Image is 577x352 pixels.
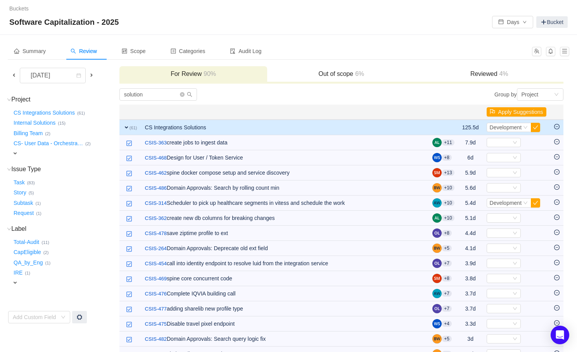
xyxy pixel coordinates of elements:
a: Bucket [536,16,568,28]
button: Billing Team [12,127,45,139]
img: 10318 [126,261,132,267]
a: CSIS-363 [145,139,167,147]
img: 10318 [126,321,132,328]
td: 5.6d [458,180,483,196]
small: (61) [130,125,137,130]
i: icon: down [513,140,517,146]
i: icon: minus-circle [554,124,560,129]
i: icon: down [7,167,11,172]
i: icon: audit [230,48,235,54]
img: 10318 [126,337,132,343]
button: icon: bell [546,47,555,56]
i: icon: down [7,227,11,231]
aui-badge: +13 [442,170,454,176]
img: 10318 [126,140,132,146]
i: icon: down [7,98,11,102]
a: CSIS-362 [145,215,167,222]
a: CSIS-264 [145,245,167,252]
img: WS [432,319,442,328]
a: CSIS-314 [145,199,167,207]
img: OL [432,228,442,238]
i: icon: down [513,306,517,312]
aui-badge: +5 [442,336,452,342]
small: (11) [41,240,49,245]
i: icon: down [513,261,517,266]
img: SM [432,168,442,177]
span: expand [12,280,18,286]
span: Summary [14,48,46,54]
i: icon: minus-circle [554,305,560,311]
i: icon: down [513,321,517,327]
img: 10318 [126,231,132,237]
img: 10318 [126,276,132,282]
a: CSIS-478 [145,230,167,237]
i: icon: home [14,48,19,54]
img: SM [432,274,442,283]
aui-badge: +10 [442,185,454,191]
button: icon: flagApply Suggestions [487,107,546,117]
img: 10318 [126,170,132,177]
img: 10318 [126,201,132,207]
div: Open Intercom Messenger [551,326,569,344]
td: Design for User / Token Service [141,150,429,165]
img: AW [432,198,442,208]
a: CSIS-486 [145,184,167,192]
img: 10318 [126,306,132,313]
i: icon: minus-circle [554,275,560,280]
aui-badge: +10 [442,215,454,221]
td: 5.1d [458,211,483,226]
td: Scheduler to pick up healthcare segments in vitess and schedule the work [141,196,429,211]
h3: Issue Type [12,165,119,173]
span: expand [12,150,18,156]
i: icon: down [554,92,559,98]
td: 4.4d [458,226,483,241]
i: icon: minus-circle [554,169,560,175]
button: Internal Solutions [12,117,58,129]
button: Task [12,176,27,189]
h3: Label [12,225,119,233]
td: Domain Approvals: Deprecate old ext field [141,241,429,256]
td: Disable travel pixel endpoint [141,316,429,331]
button: Subtask [12,197,36,209]
i: icon: minus-circle [554,215,560,220]
i: icon: minus-circle [554,154,560,160]
div: Add Custom Field [13,313,57,321]
span: 6% [353,70,364,77]
i: icon: down [61,315,66,320]
i: icon: down [513,231,517,236]
aui-badge: +8 [442,155,452,161]
input: Search [119,88,197,101]
a: CSIS-468 [145,154,167,162]
aui-badge: +7 [442,260,452,266]
button: CapEligible [12,246,43,259]
td: create jobs to ingest data [141,135,429,150]
td: spine core concurrent code [141,271,429,286]
img: BW [432,183,442,192]
button: Story [12,187,29,199]
td: 3.3d [458,316,483,331]
span: 90% [202,70,216,77]
td: Domain Approvals: Search by rolling count min [141,180,429,196]
td: CS Integrations Solutions [141,120,429,135]
small: (61) [77,111,85,115]
i: icon: minus-circle [554,260,560,265]
i: icon: down [513,155,517,161]
span: 4% [497,70,508,77]
small: (2) [45,131,50,136]
span: expand [123,124,130,130]
span: Development [490,200,522,206]
td: 3d [458,331,483,347]
small: (1) [25,271,30,275]
td: create new db columns for breaking changes [141,211,429,226]
td: call into identity endpoint to resolve luid from the integration service [141,256,429,271]
i: icon: close-circle [180,92,185,97]
button: icon: check [531,198,540,208]
img: AW [432,289,442,298]
a: CSIS-462 [145,169,167,177]
span: Scope [122,48,146,54]
h3: Out of scope [271,70,411,78]
small: (1) [45,261,51,265]
small: (2) [43,250,49,255]
button: icon: calendarDaysicon: down [492,16,533,28]
td: 3.9d [458,256,483,271]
